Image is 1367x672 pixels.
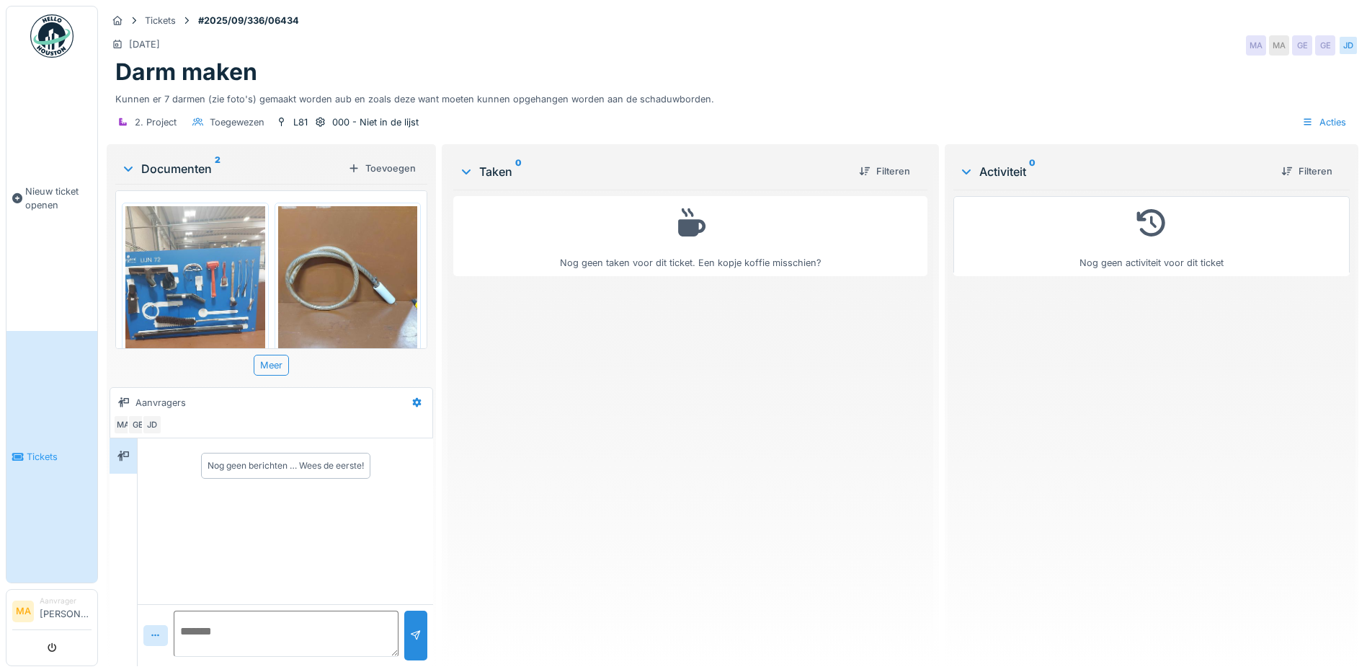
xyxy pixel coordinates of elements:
[293,115,308,129] div: L81
[40,596,92,627] li: [PERSON_NAME]
[959,163,1270,180] div: Activiteit
[128,415,148,435] div: GE
[25,185,92,212] span: Nieuw ticket openen
[215,160,221,177] sup: 2
[853,162,916,181] div: Filteren
[1275,162,1338,181] div: Filteren
[1292,35,1312,56] div: GE
[254,355,289,376] div: Meer
[145,14,176,27] div: Tickets
[129,37,160,51] div: [DATE]
[210,115,264,129] div: Toegewezen
[6,331,97,583] a: Tickets
[963,203,1340,270] div: Nog geen activiteit voor dit ticket
[27,450,92,464] span: Tickets
[332,115,419,129] div: 000 - Niet in de lijst
[135,115,177,129] div: 2. Project
[342,159,422,178] div: Toevoegen
[192,14,305,27] strong: #2025/09/336/06434
[208,459,364,472] div: Nog geen berichten … Wees de eerste!
[40,596,92,606] div: Aanvrager
[12,601,34,622] li: MA
[121,160,342,177] div: Documenten
[1296,112,1353,133] div: Acties
[1269,35,1289,56] div: MA
[278,206,418,392] img: 6dh6xuyecqivrxrleaofzoee6faa
[12,596,92,630] a: MA Aanvrager[PERSON_NAME]
[6,66,97,331] a: Nieuw ticket openen
[135,396,186,410] div: Aanvragers
[1315,35,1335,56] div: GE
[463,203,918,270] div: Nog geen taken voor dit ticket. Een kopje koffie misschien?
[125,206,265,392] img: hmx8g866yegz9gghuesu5suwkcvr
[113,415,133,435] div: MA
[115,87,1350,106] div: Kunnen er 7 darmen (zie foto's) gemaakt worden aub en zoals deze want moeten kunnen opgehangen wo...
[515,163,522,180] sup: 0
[142,415,162,435] div: JD
[1338,35,1358,56] div: JD
[115,58,257,86] h1: Darm maken
[1029,163,1036,180] sup: 0
[459,163,847,180] div: Taken
[30,14,74,58] img: Badge_color-CXgf-gQk.svg
[1246,35,1266,56] div: MA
